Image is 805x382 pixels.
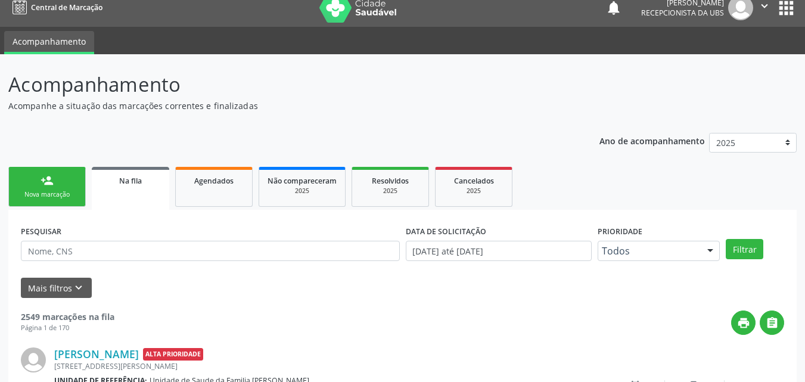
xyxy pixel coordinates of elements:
div: 2025 [444,187,503,195]
i: keyboard_arrow_down [72,281,85,294]
div: 2025 [268,187,337,195]
button: Filtrar [726,239,763,259]
div: Nova marcação [17,190,77,199]
strong: 2549 marcações na fila [21,311,114,322]
span: Não compareceram [268,176,337,186]
span: Cancelados [454,176,494,186]
input: Selecione um intervalo [406,241,592,261]
label: PESQUISAR [21,222,61,241]
span: Alta Prioridade [143,348,203,361]
div: person_add [41,174,54,187]
a: [PERSON_NAME] [54,347,139,361]
img: img [21,347,46,372]
span: Agendados [194,176,234,186]
div: [STREET_ADDRESS][PERSON_NAME] [54,361,605,371]
i:  [766,316,779,330]
a: Acompanhamento [4,31,94,54]
p: Acompanhamento [8,70,560,100]
button: print [731,310,756,335]
label: Prioridade [598,222,642,241]
span: Na fila [119,176,142,186]
span: Resolvidos [372,176,409,186]
span: Todos [602,245,695,257]
p: Ano de acompanhamento [599,133,705,148]
label: DATA DE SOLICITAÇÃO [406,222,486,241]
span: Central de Marcação [31,2,102,13]
i: print [737,316,750,330]
button: Mais filtroskeyboard_arrow_down [21,278,92,299]
div: Página 1 de 170 [21,323,114,333]
div: 2025 [360,187,420,195]
span: Recepcionista da UBS [641,8,724,18]
input: Nome, CNS [21,241,400,261]
p: Acompanhe a situação das marcações correntes e finalizadas [8,100,560,112]
button:  [760,310,784,335]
